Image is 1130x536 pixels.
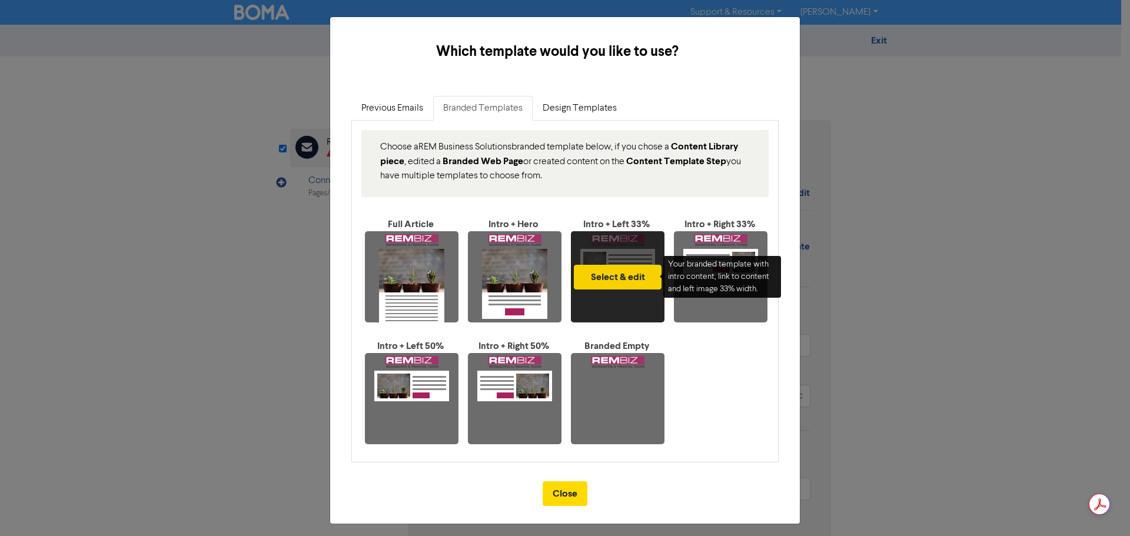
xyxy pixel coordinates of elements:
[467,339,560,353] div: Intro + Right 50%
[1071,480,1130,536] iframe: Chat Widget
[543,481,587,506] button: Close
[364,217,457,231] div: Full Article
[433,96,533,121] a: Branded Templates
[467,217,560,231] div: Intro + Hero
[351,96,433,121] a: Previous Emails
[626,155,726,167] strong: Content Template Step
[443,155,523,167] strong: Branded Web Page
[340,41,775,62] h5: Which template would you like to use?
[533,96,627,121] a: Design Templates
[570,339,663,353] div: Branded Empty
[574,265,662,289] button: Select & edit
[570,217,663,231] div: Intro + Left 33%
[364,339,457,353] div: Intro + Left 50%
[663,256,781,298] div: Your branded template with intro content, link to content and left image 33% width.
[380,139,750,183] p: Choose a REM Business Solutions branded template below, if you chose a , edited a or created cont...
[673,217,766,231] div: Intro + Right 33%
